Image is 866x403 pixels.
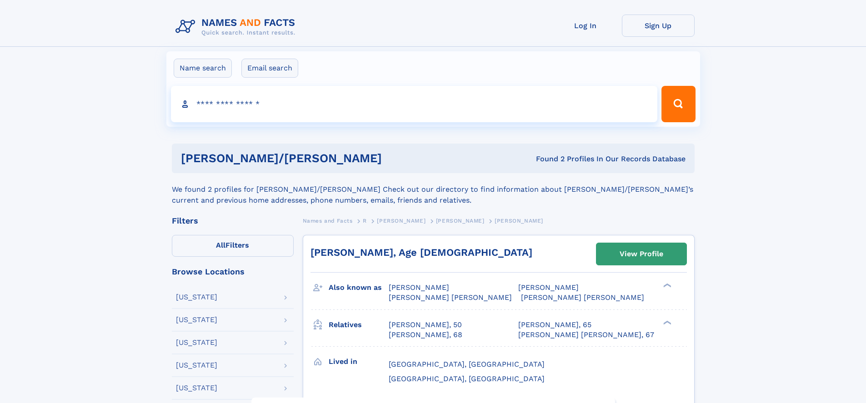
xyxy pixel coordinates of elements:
[172,173,695,206] div: We found 2 profiles for [PERSON_NAME]/[PERSON_NAME] Check out our directory to find information a...
[389,330,462,340] a: [PERSON_NAME], 68
[329,280,389,295] h3: Also known as
[329,317,389,333] h3: Relatives
[172,15,303,39] img: Logo Names and Facts
[329,354,389,369] h3: Lived in
[241,59,298,78] label: Email search
[363,215,367,226] a: R
[171,86,658,122] input: search input
[176,339,217,346] div: [US_STATE]
[518,330,654,340] a: [PERSON_NAME] [PERSON_NAME], 67
[495,218,543,224] span: [PERSON_NAME]
[389,293,512,302] span: [PERSON_NAME] [PERSON_NAME]
[303,215,353,226] a: Names and Facts
[176,362,217,369] div: [US_STATE]
[620,244,663,264] div: View Profile
[661,86,695,122] button: Search Button
[377,215,425,226] a: [PERSON_NAME]
[310,247,532,258] a: [PERSON_NAME], Age [DEMOGRAPHIC_DATA]
[436,218,485,224] span: [PERSON_NAME]
[436,215,485,226] a: [PERSON_NAME]
[216,241,225,249] span: All
[377,218,425,224] span: [PERSON_NAME]
[176,294,217,301] div: [US_STATE]
[518,320,591,330] a: [PERSON_NAME], 65
[181,153,459,164] h1: [PERSON_NAME]/[PERSON_NAME]
[622,15,695,37] a: Sign Up
[518,283,579,292] span: [PERSON_NAME]
[459,154,686,164] div: Found 2 Profiles In Our Records Database
[389,283,449,292] span: [PERSON_NAME]
[176,384,217,392] div: [US_STATE]
[389,374,545,383] span: [GEOGRAPHIC_DATA], [GEOGRAPHIC_DATA]
[172,217,294,225] div: Filters
[596,243,686,265] a: View Profile
[176,316,217,323] div: [US_STATE]
[549,15,622,37] a: Log In
[521,293,644,302] span: [PERSON_NAME] [PERSON_NAME]
[174,59,232,78] label: Name search
[389,360,545,368] span: [GEOGRAPHIC_DATA], [GEOGRAPHIC_DATA]
[389,320,462,330] a: [PERSON_NAME], 50
[363,218,367,224] span: R
[661,319,672,325] div: ❯
[172,235,294,257] label: Filters
[172,268,294,276] div: Browse Locations
[661,283,672,289] div: ❯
